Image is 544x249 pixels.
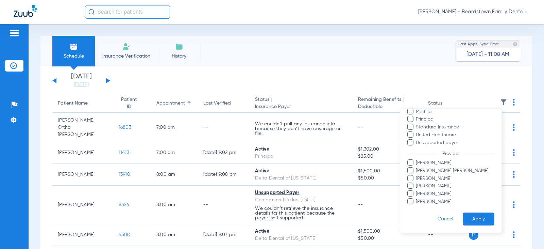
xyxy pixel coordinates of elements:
[415,108,494,115] span: MetLife
[415,116,494,123] span: Principal
[415,139,494,146] span: Unsupported payer
[415,131,494,139] span: United Healthcare
[438,151,464,156] span: Provider
[415,183,494,190] span: [PERSON_NAME]
[415,167,494,174] span: [PERSON_NAME] [PERSON_NAME]
[428,213,463,226] button: Cancel
[415,198,494,205] span: [PERSON_NAME]
[415,124,494,131] span: Standard Insurance
[415,159,494,167] span: [PERSON_NAME]
[415,190,494,198] span: [PERSON_NAME]
[463,213,494,226] button: Apply
[415,175,494,182] span: [PERSON_NAME]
